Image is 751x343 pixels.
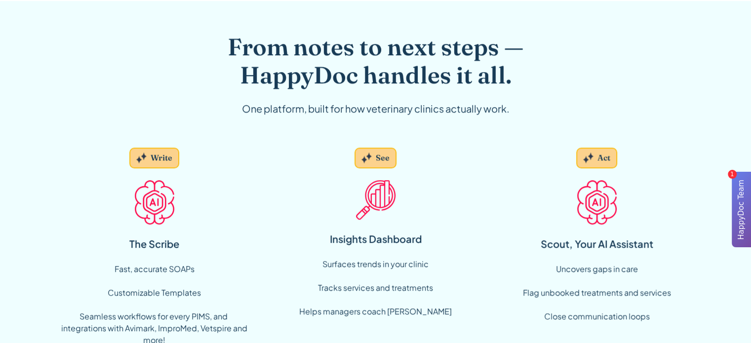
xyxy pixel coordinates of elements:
div: Surfaces trends in your clinic ‍ Tracks services and treatments ‍ Helps managers coach [PERSON_NAME] [299,258,452,317]
div: See [376,152,390,163]
img: AI Icon [135,180,174,225]
img: Grey sparkles. [361,152,372,163]
div: Write [151,152,172,163]
div: Insights Dashboard [330,231,422,246]
div: One platform, built for how veterinary clinics actually work. [186,101,565,116]
img: Insight Icon [356,180,395,220]
div: Uncovers gaps in care Flag unbooked treatments and services Close communication loops [523,263,671,322]
img: Grey sparkles. [136,152,147,163]
div: Scout, Your AI Assistant [541,236,653,251]
div: The Scribe [129,236,179,251]
h2: From notes to next steps — HappyDoc handles it all. [186,33,565,89]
